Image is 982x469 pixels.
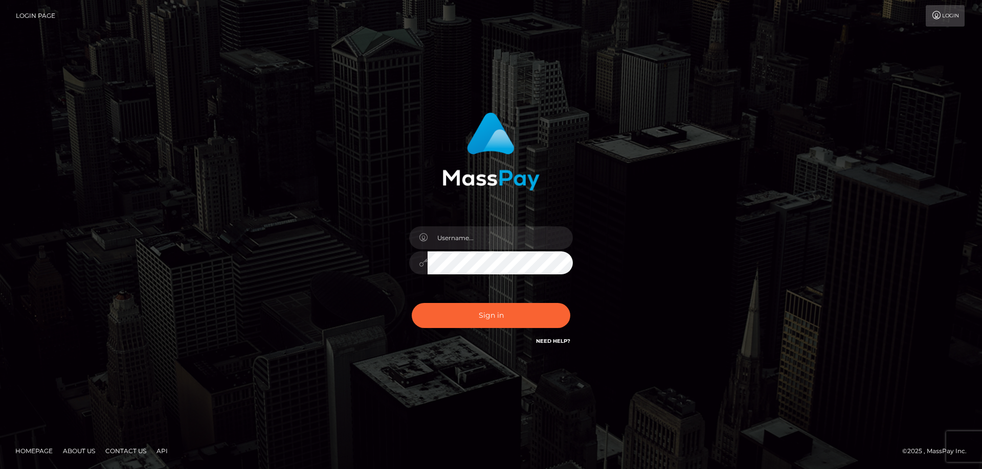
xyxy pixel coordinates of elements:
a: About Us [59,443,99,459]
a: Contact Us [101,443,150,459]
input: Username... [428,226,573,249]
a: Need Help? [536,338,570,344]
div: © 2025 , MassPay Inc. [902,445,974,457]
button: Sign in [412,303,570,328]
a: API [152,443,172,459]
a: Login Page [16,5,55,27]
a: Homepage [11,443,57,459]
a: Login [926,5,965,27]
img: MassPay Login [442,112,540,191]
